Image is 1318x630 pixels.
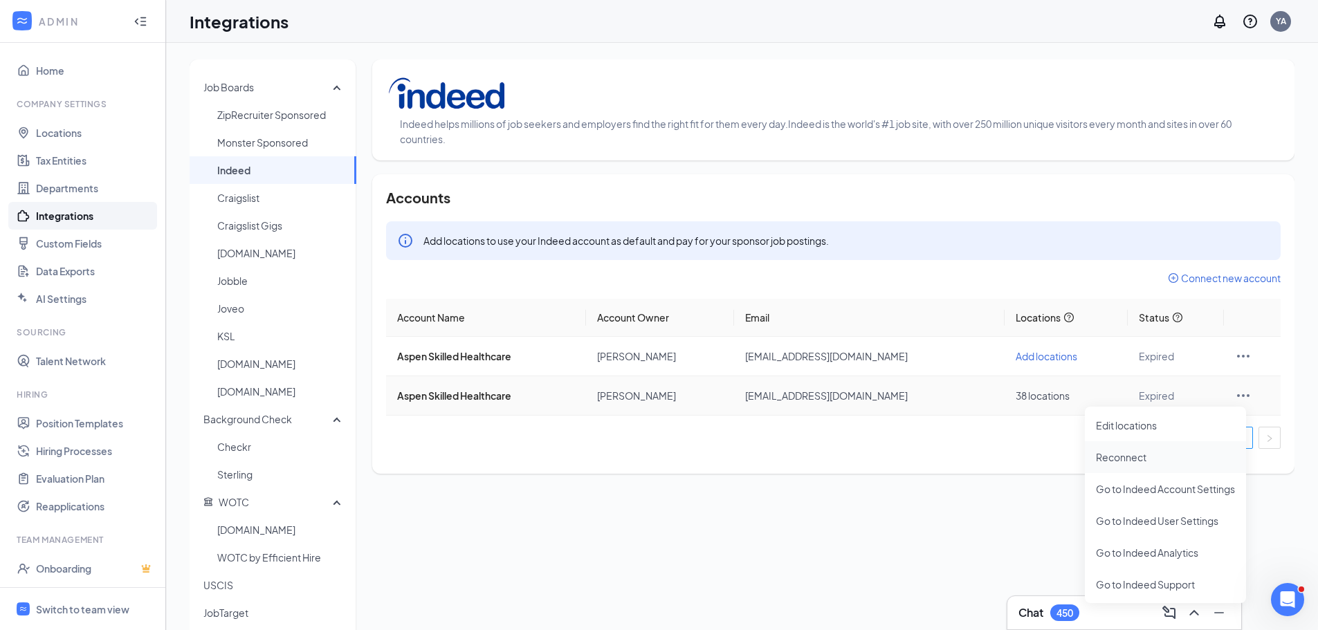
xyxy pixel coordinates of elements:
[203,413,292,425] span: Background Check
[586,299,734,337] th: Account Owner
[217,267,345,295] span: Jobble
[1016,310,1061,325] span: Locations
[1161,604,1178,621] svg: ComposeMessage
[1096,545,1235,560] span: Go to Indeed Analytics
[1208,602,1230,624] button: Minimize
[17,98,152,110] div: Company Settings
[1265,434,1274,443] span: right
[36,285,154,313] a: AI Settings
[745,350,908,362] span: [EMAIL_ADDRESS][DOMAIN_NAME]
[1096,450,1235,465] span: Reconnect
[203,81,254,93] span: Job Boards
[1183,602,1205,624] button: ChevronUp
[217,350,345,378] span: [DOMAIN_NAME]
[17,389,152,400] div: Hiring
[1158,602,1180,624] button: ComposeMessage
[39,15,121,28] div: ADMIN
[217,184,345,212] span: Craigslist
[17,534,152,546] div: Team Management
[36,492,154,520] a: Reapplications
[217,378,345,405] span: [DOMAIN_NAME]
[1016,389,1070,402] span: 38 locations
[1271,583,1304,616] iframe: Intercom live chat
[1211,13,1228,30] svg: Notifications
[36,602,129,616] div: Switch to team view
[203,571,345,599] span: USCIS
[36,409,154,437] a: Position Templates
[1016,350,1077,362] span: Add locations
[203,599,345,627] span: JobTarget
[217,461,345,488] span: Sterling
[36,119,154,147] a: Locations
[217,544,345,571] span: WOTC by Efficient Hire
[217,433,345,461] span: Checkr
[36,437,154,465] a: Hiring Processes
[217,101,345,129] span: ZipRecruiter Sponsored
[1258,427,1281,449] button: right
[190,10,289,33] h1: Integrations
[1258,427,1281,449] li: Next Page
[36,57,154,84] a: Home
[1181,271,1281,285] span: Connect new account
[1211,604,1227,621] svg: Minimize
[1056,607,1073,619] div: 450
[15,14,29,28] svg: WorkstreamLogo
[36,257,154,285] a: Data Exports
[19,604,28,613] svg: WorkstreamLogo
[217,239,345,267] span: [DOMAIN_NAME]
[217,295,345,322] span: Joveo
[745,389,908,402] span: [EMAIL_ADDRESS][DOMAIN_NAME]
[400,118,1232,130] span: Indeed helps millions of job seekers and employers find the right fit for them every day.Indeed i...
[217,129,345,156] span: Monster Sponsored
[386,188,1281,207] h4: Accounts
[1096,481,1235,497] span: Go to Indeed Account Settings
[1064,313,1074,322] span: question-circle
[597,350,676,362] span: [PERSON_NAME]
[1096,418,1235,433] span: Edit locations
[734,299,1005,337] th: Email
[36,555,154,582] a: OnboardingCrown
[36,230,154,257] a: Custom Fields
[1139,310,1169,325] span: Status
[203,497,213,506] svg: Government
[219,496,249,508] span: WOTC
[1018,605,1043,620] h3: Chat
[1235,348,1252,364] svg: Ellipses
[36,202,154,230] a: Integrations
[400,133,446,145] span: countries.
[36,147,154,174] a: Tax Entities
[397,350,511,362] span: Aspen Skilled Healthcare
[36,465,154,492] a: Evaluation Plan
[397,389,511,402] span: Aspen Skilled Healthcare
[414,234,829,248] span: Add locations to use your Indeed account as default and pay for your sponsor job postings.
[1139,389,1174,402] span: Expired
[217,156,345,184] span: Indeed
[1235,387,1252,404] svg: Ellipses
[1096,513,1235,528] span: Go to Indeed User Settings
[36,174,154,202] a: Departments
[1186,604,1202,621] svg: ChevronUp
[1276,15,1286,27] div: YA
[217,322,345,350] span: KSL
[217,516,345,544] span: [DOMAIN_NAME]
[134,15,147,28] svg: Collapse
[1242,13,1258,30] svg: QuestionInfo
[1169,273,1178,283] span: plus-circle
[1096,577,1235,592] span: Go to Indeed Support
[17,326,152,338] div: Sourcing
[597,389,676,402] span: [PERSON_NAME]
[397,232,414,249] svg: Info
[217,212,345,239] span: Craigslist Gigs
[397,311,465,324] span: Account Name
[1139,350,1174,362] span: Expired
[36,347,154,375] a: Talent Network
[1016,349,1077,364] button: Add locations
[1173,313,1182,322] span: question-circle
